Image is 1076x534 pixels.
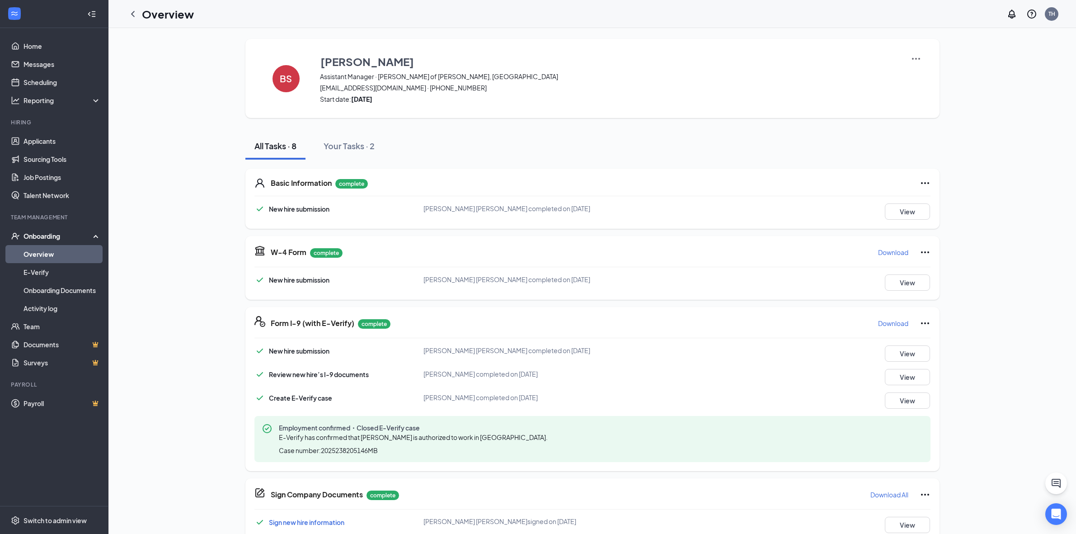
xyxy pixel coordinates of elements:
[878,319,908,328] p: Download
[254,178,265,189] svg: User
[324,140,375,151] div: Your Tasks · 2
[271,178,332,188] h5: Basic Information
[254,140,296,151] div: All Tasks · 8
[1048,10,1055,18] div: TH
[885,369,930,385] button: View
[1051,478,1062,489] svg: ChatActive
[23,150,101,168] a: Sourcing Tools
[23,232,93,241] div: Onboarding
[87,9,96,19] svg: Collapse
[1045,473,1067,494] button: ChatActive
[11,96,20,105] svg: Analysis
[320,95,899,104] span: Start date:
[10,9,19,18] svg: WorkstreamLogo
[23,281,101,299] a: Onboarding Documents
[254,369,265,380] svg: Checkmark
[310,248,343,258] p: complete
[320,83,899,92] span: [EMAIL_ADDRESS][DOMAIN_NAME] · [PHONE_NUMBER]
[262,423,273,434] svg: CheckmarkCircle
[23,132,101,150] a: Applicants
[127,9,138,19] svg: ChevronLeft
[269,370,369,378] span: Review new hire’s I-9 documents
[878,248,908,257] p: Download
[885,345,930,362] button: View
[271,318,354,328] h5: Form I-9 (with E-Verify)
[423,393,538,402] span: [PERSON_NAME] completed on [DATE]
[320,54,414,69] h3: [PERSON_NAME]
[885,203,930,220] button: View
[23,37,101,55] a: Home
[279,423,551,432] span: Employment confirmed・Closed E-Verify case
[11,213,99,221] div: Team Management
[320,72,899,81] span: Assistant Manager · [PERSON_NAME] of [PERSON_NAME], [GEOGRAPHIC_DATA]
[23,354,101,372] a: SurveysCrown
[254,203,265,214] svg: Checkmark
[885,274,930,291] button: View
[254,316,265,327] svg: FormI9EVerifyIcon
[280,76,292,82] h4: BS
[358,319,390,329] p: complete
[23,73,101,91] a: Scheduling
[269,205,329,213] span: New hire submission
[920,247,930,258] svg: Ellipses
[23,186,101,204] a: Talent Network
[1045,503,1067,525] div: Open Intercom Messenger
[878,245,909,260] button: Download
[23,299,101,317] a: Activity log
[870,487,909,502] button: Download All
[254,345,265,356] svg: Checkmark
[279,446,378,455] span: Case number: 2025238205146MB
[423,517,649,526] div: [PERSON_NAME] [PERSON_NAME] signed on [DATE]
[878,316,909,331] button: Download
[254,245,265,256] svg: TaxGovernmentIcon
[269,276,329,284] span: New hire submission
[254,487,265,498] svg: CompanyDocumentIcon
[423,346,590,354] span: [PERSON_NAME] [PERSON_NAME] completed on [DATE]
[263,53,309,104] button: BS
[23,336,101,354] a: DocumentsCrown
[23,168,101,186] a: Job Postings
[254,274,265,285] svg: Checkmark
[11,516,20,525] svg: Settings
[366,491,399,500] p: complete
[254,392,265,403] svg: Checkmark
[335,179,368,189] p: complete
[423,370,538,378] span: [PERSON_NAME] completed on [DATE]
[269,518,344,526] a: Sign new hire information
[11,118,99,126] div: Hiring
[271,247,306,257] h5: W-4 Form
[23,55,101,73] a: Messages
[23,263,101,281] a: E-Verify
[23,394,101,412] a: PayrollCrown
[23,317,101,336] a: Team
[870,490,908,499] p: Download All
[885,517,930,533] button: View
[920,178,930,189] svg: Ellipses
[269,347,329,355] span: New hire submission
[1006,9,1017,19] svg: Notifications
[320,53,899,70] button: [PERSON_NAME]
[11,232,20,241] svg: UserCheck
[23,516,87,525] div: Switch to admin view
[11,381,99,388] div: Payroll
[351,95,372,103] strong: [DATE]
[271,490,363,500] h5: Sign Company Documents
[142,6,194,22] h1: Overview
[1026,9,1037,19] svg: QuestionInfo
[254,517,265,528] svg: Checkmark
[423,275,590,284] span: [PERSON_NAME] [PERSON_NAME] completed on [DATE]
[911,53,921,64] img: More Actions
[23,245,101,263] a: Overview
[279,433,548,441] span: E-Verify has confirmed that [PERSON_NAME] is authorized to work in [GEOGRAPHIC_DATA].
[920,489,930,500] svg: Ellipses
[23,96,101,105] div: Reporting
[885,392,930,409] button: View
[423,204,590,213] span: [PERSON_NAME] [PERSON_NAME] completed on [DATE]
[269,394,332,402] span: Create E-Verify case
[920,318,930,329] svg: Ellipses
